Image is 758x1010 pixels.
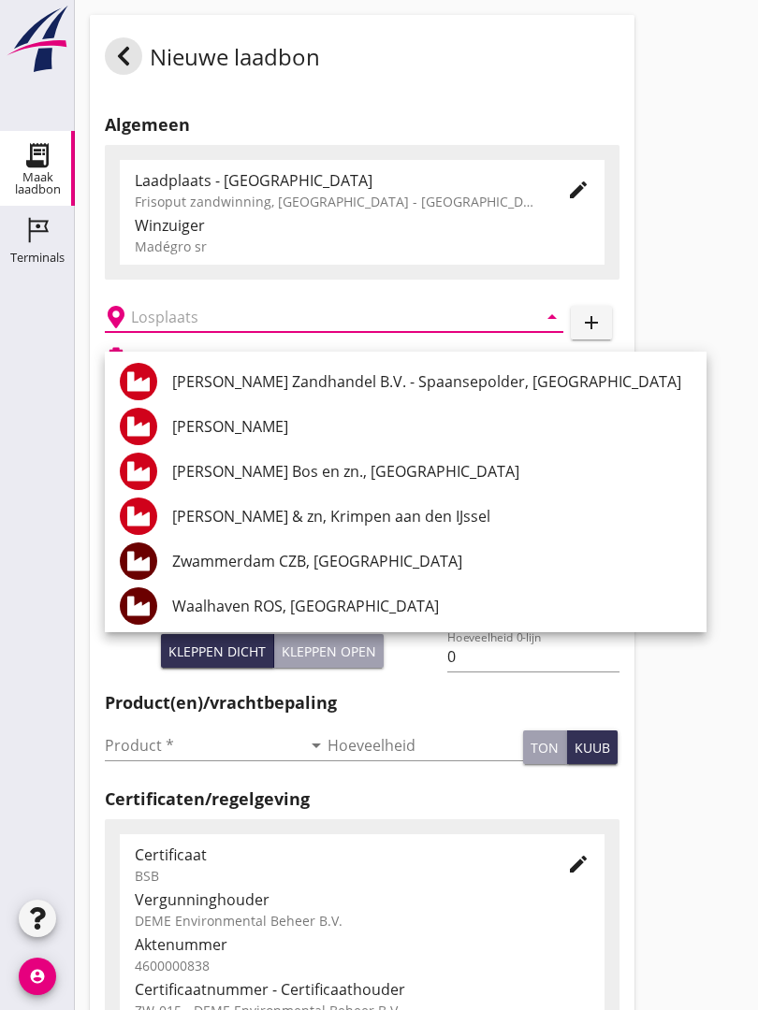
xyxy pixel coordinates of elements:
input: Hoeveelheid 0-lijn [447,642,619,671]
div: DEME Environmental Beheer B.V. [135,911,590,931]
div: Laadplaats - [GEOGRAPHIC_DATA] [135,169,537,192]
img: logo-small.a267ee39.svg [4,5,71,74]
h2: Beladen vaartuig [135,348,230,365]
div: Kleppen open [282,642,376,661]
i: account_circle [19,958,56,995]
i: edit [567,179,590,201]
button: Kleppen open [274,634,384,668]
div: Madégro sr [135,237,590,256]
i: add [580,311,603,334]
div: Aktenummer [135,933,590,956]
button: ton [523,730,567,764]
h2: Algemeen [105,112,620,137]
div: [PERSON_NAME] Bos en zn., [GEOGRAPHIC_DATA] [172,460,692,483]
i: arrow_drop_down [305,734,328,757]
input: Losplaats [131,302,511,332]
div: Nieuwe laadbon [105,37,320,82]
button: Kleppen dicht [161,634,274,668]
div: Winzuiger [135,214,590,237]
div: Frisoput zandwinning, [GEOGRAPHIC_DATA] - [GEOGRAPHIC_DATA]. [135,192,537,211]
div: Zwammerdam CZB, [GEOGRAPHIC_DATA] [172,550,692,572]
button: kuub [567,730,618,764]
div: 4600000838 [135,956,590,975]
div: Vergunninghouder [135,888,590,911]
h2: Product(en)/vrachtbepaling [105,690,620,715]
div: kuub [575,738,610,757]
div: [PERSON_NAME] Zandhandel B.V. - Spaansepolder, [GEOGRAPHIC_DATA] [172,370,692,393]
i: arrow_drop_down [541,306,563,328]
div: Certificaat [135,844,537,866]
div: [PERSON_NAME] & zn, Krimpen aan den IJssel [172,505,692,527]
i: edit [567,853,590,875]
div: Waalhaven ROS, [GEOGRAPHIC_DATA] [172,595,692,617]
div: Kleppen dicht [168,642,266,661]
div: [PERSON_NAME] [172,415,692,438]
div: Certificaatnummer - Certificaathouder [135,978,590,1001]
h2: Certificaten/regelgeving [105,786,620,812]
div: Terminals [10,252,65,264]
div: BSB [135,866,537,886]
div: ton [531,738,559,757]
input: Product * [105,730,301,760]
input: Hoeveelheid [328,730,524,760]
